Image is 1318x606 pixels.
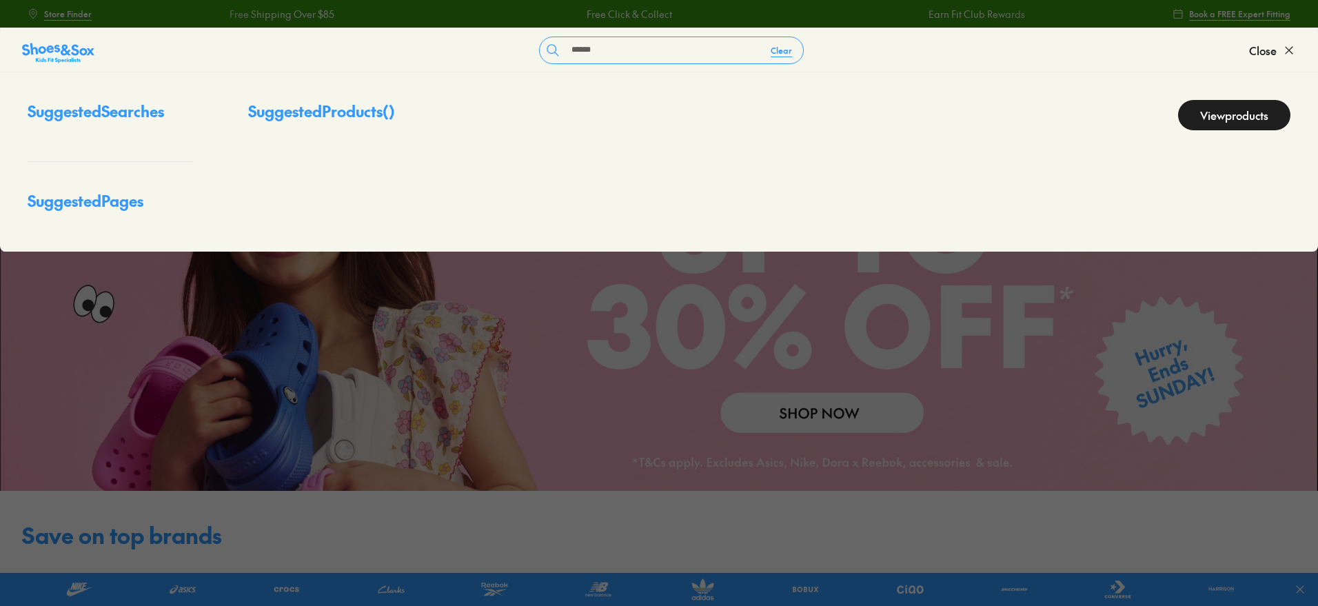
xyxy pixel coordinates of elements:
[1178,100,1290,130] a: Viewproducts
[28,190,193,223] p: Suggested Pages
[248,100,395,130] p: Suggested Products
[1249,42,1277,59] span: Close
[22,42,94,64] img: SNS_Logo_Responsive.svg
[874,7,971,21] a: Earn Fit Club Rewards
[22,39,94,61] a: Shoes &amp; Sox
[175,7,280,21] a: Free Shipping Over $85
[28,1,92,26] a: Store Finder
[1249,35,1296,65] button: Close
[28,100,193,134] p: Suggested Searches
[383,101,395,121] span: ( )
[44,8,92,20] span: Store Finder
[1189,8,1290,20] span: Book a FREE Expert Fitting
[532,7,618,21] a: Free Click & Collect
[1173,1,1290,26] a: Book a FREE Expert Fitting
[760,38,803,63] button: Clear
